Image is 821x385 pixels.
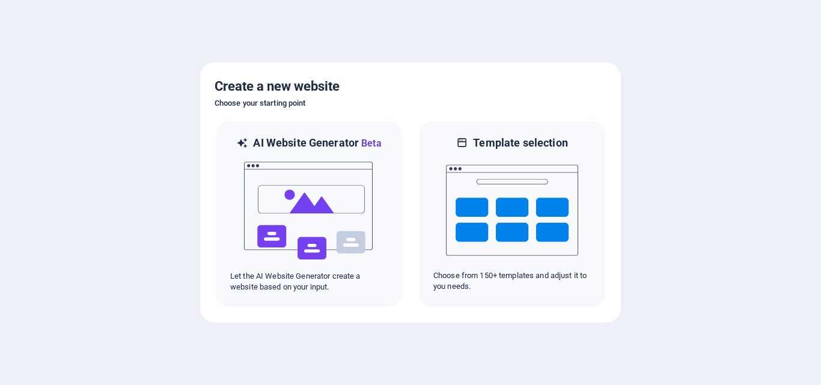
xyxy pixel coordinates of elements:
[215,96,606,111] h6: Choose your starting point
[473,136,567,150] h6: Template selection
[215,120,403,308] div: AI Website GeneratorBetaaiLet the AI Website Generator create a website based on your input.
[359,138,382,149] span: Beta
[230,271,388,293] p: Let the AI Website Generator create a website based on your input.
[215,77,606,96] h5: Create a new website
[243,151,375,271] img: ai
[433,270,591,292] p: Choose from 150+ templates and adjust it to you needs.
[418,120,606,308] div: Template selectionChoose from 150+ templates and adjust it to you needs.
[253,136,381,151] h6: AI Website Generator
